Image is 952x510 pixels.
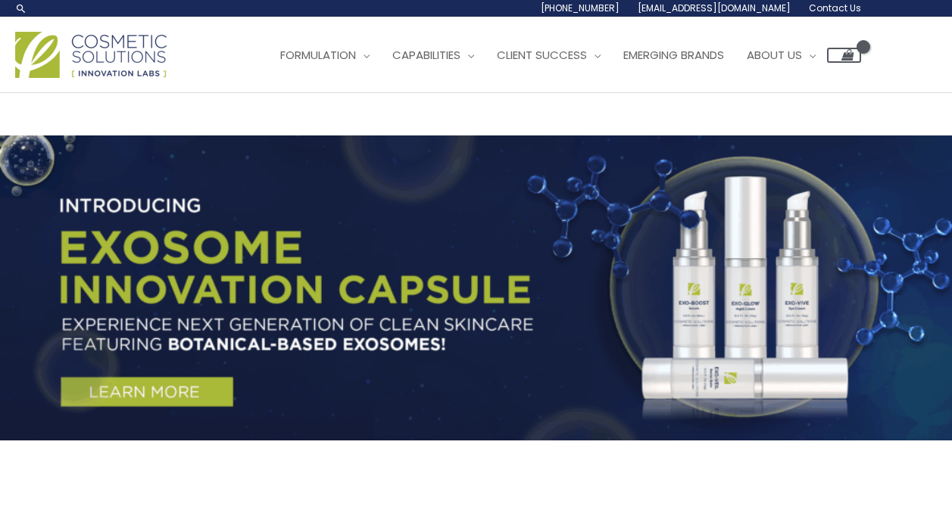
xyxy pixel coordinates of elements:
[747,47,802,63] span: About Us
[15,32,167,78] img: Cosmetic Solutions Logo
[485,33,612,78] a: Client Success
[541,2,620,14] span: [PHONE_NUMBER]
[15,2,27,14] a: Search icon link
[381,33,485,78] a: Capabilities
[497,47,587,63] span: Client Success
[258,33,861,78] nav: Site Navigation
[269,33,381,78] a: Formulation
[809,2,861,14] span: Contact Us
[827,48,861,63] a: View Shopping Cart, empty
[392,47,460,63] span: Capabilities
[612,33,735,78] a: Emerging Brands
[623,47,724,63] span: Emerging Brands
[638,2,791,14] span: [EMAIL_ADDRESS][DOMAIN_NAME]
[280,47,356,63] span: Formulation
[735,33,827,78] a: About Us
